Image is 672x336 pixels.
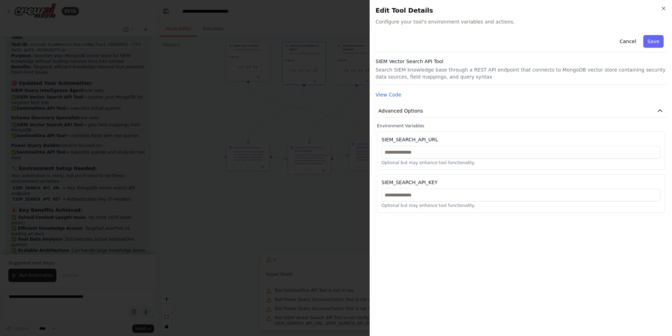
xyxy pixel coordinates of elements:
button: Save [643,35,664,48]
div: SIEM_SEARCH_API_URL [381,136,438,143]
label: Environment Variables [377,123,665,129]
p: Optional but may enhance tool functionality. [381,203,660,208]
h2: Edit Tool Details [376,6,666,15]
h3: SIEM Vector Search API Tool [376,58,666,65]
button: View Code [376,91,401,98]
button: Cancel [615,35,640,48]
span: Configure your tool's environment variables and actions. [376,18,666,25]
span: Advanced Options [378,107,423,114]
div: SIEM_SEARCH_API_KEY [381,179,437,186]
button: Advanced Options [376,105,666,117]
p: Optional but may enhance tool functionality. [381,160,660,166]
p: Search SIEM knowledge base through a REST API endpoint that connects to MongoDB vector store cont... [376,66,666,80]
